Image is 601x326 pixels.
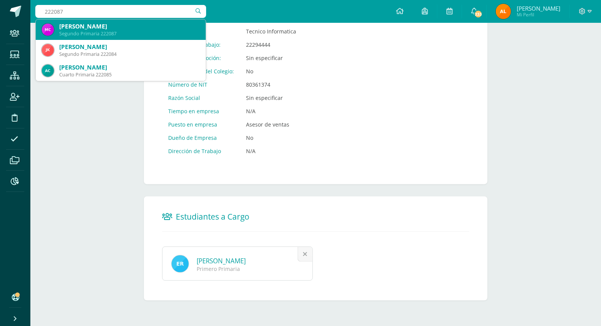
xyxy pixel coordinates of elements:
[171,255,189,273] img: avatar5650.png
[197,256,246,265] a: [PERSON_NAME]
[517,5,560,12] span: [PERSON_NAME]
[59,43,200,51] div: [PERSON_NAME]
[240,104,302,118] td: N/A
[162,144,240,158] td: Dirección de Trabajo
[162,104,240,118] td: Tiempo en empresa
[35,5,206,18] input: Busca un usuario...
[162,118,240,131] td: Puesto en empresa
[496,4,511,19] img: af9b8bc9e20a7c198341f7486dafb623.png
[197,265,299,272] div: Primero Primaria
[59,30,200,37] div: Segundo Primaria 222087
[517,11,560,18] span: Mi Perfil
[42,65,54,77] img: 86b7b6623a859677f2ca86ce5b73683f.png
[59,22,200,30] div: [PERSON_NAME]
[240,38,302,51] td: 22294444
[474,10,483,18] span: 233
[240,144,302,158] td: N/A
[162,78,240,91] td: Número de NIT
[162,91,240,104] td: Razón Social
[176,211,249,222] span: Estudiantes a Cargo
[59,71,200,78] div: Cuarto Primaria 222085
[59,51,200,57] div: Segundo Primaria 222084
[240,91,302,104] td: Sin especificar
[240,25,302,38] td: Tecnico Informatica
[240,131,302,144] td: No
[240,118,302,131] td: Asesor de ventas
[42,24,54,36] img: 1021ecdeb0dc316fbff01e61f4370d28.png
[162,131,240,144] td: Dueño de Empresa
[59,63,200,71] div: [PERSON_NAME]
[42,44,54,56] img: be9c42bd674d9c71161d3460bfcdaa1c.png
[240,78,302,91] td: 80361374
[240,51,302,65] td: Sin especificar
[240,65,302,78] td: No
